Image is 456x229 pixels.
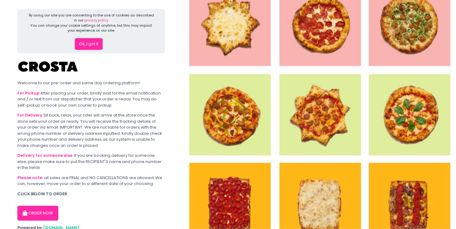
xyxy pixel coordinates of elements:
div: all sales are FINAL and NO CANCELLATIONS are allowed. We can, however, move your order to a diffe... [17,175,165,187]
b: Delivery for someone else: [17,152,73,158]
button: ORDER NOW [17,206,58,221]
div: By using our site you are consenting to the use of cookies as described in our You can change you... [28,13,155,33]
div: If you are booking delivery for someone else, please make sure to put the RECIPIENT'S name and ph... [17,152,165,171]
div: Welcome to our pre-order and same day ordering platform! [17,80,165,86]
b: For Pickup [17,90,39,96]
a: privacy policy. [84,18,109,23]
b: For Delivery [17,112,42,118]
div: Sit back, relax, your rider will arrive at the store once the store sets your order as ready. You... [17,112,165,148]
button: Ok, I got it [75,38,103,50]
div: CLICK BELOW TO ORDER [17,191,165,197]
b: Please note: [17,175,43,181]
img: Crosta Pizzeria [17,57,79,76]
div: After placing your order, kindly wait for the email notification and / or text from our dispatche... [17,90,165,108]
